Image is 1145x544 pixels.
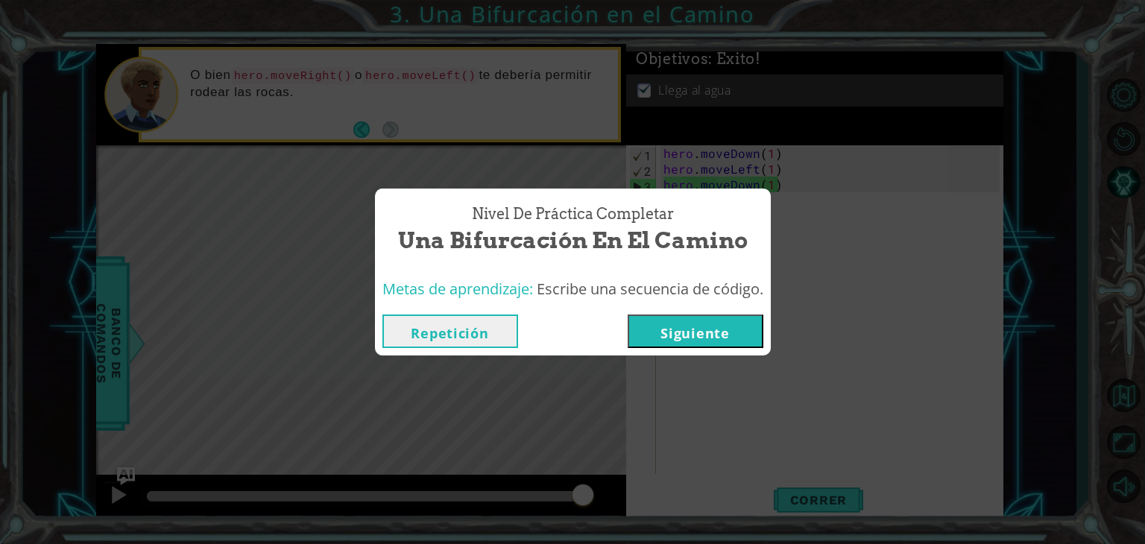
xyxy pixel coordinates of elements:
[382,314,518,348] button: Repetición
[382,279,533,299] span: Metas de aprendizaje:
[628,314,763,348] button: Siguiente
[472,203,674,225] span: Nivel de Práctica Completar
[398,224,748,256] span: Una Bifurcación en el Camino
[537,279,763,299] span: Escribe una secuencia de código.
